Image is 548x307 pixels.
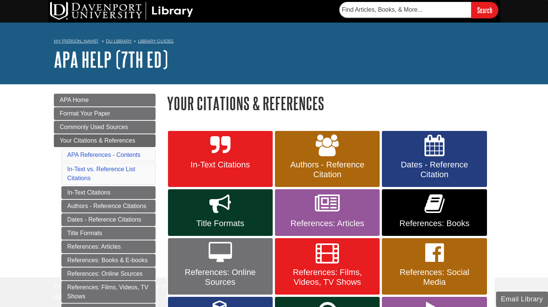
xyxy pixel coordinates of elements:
[54,38,98,44] a: My [PERSON_NAME]
[54,36,495,48] nav: breadcrumb
[61,227,156,240] a: Title Formats
[168,131,273,187] a: In-Text Citations
[54,121,156,134] a: Commonly Used Sources
[281,160,374,179] span: Authors - Reference Citation
[339,2,498,18] form: Searches DU Library's articles, books, and more
[496,292,548,307] button: Email Library
[61,281,156,303] a: References: Films, Videos, TV Shows
[281,267,374,287] span: References: Films, Videos, TV Shows
[275,131,380,187] a: Authors - Reference Citation
[168,189,273,236] a: Title Formats
[54,107,156,120] a: Format Your Paper
[388,160,481,179] span: Dates - Reference Citation
[54,48,168,71] a: APA Help (7th Ed)
[174,219,267,228] span: Title Formats
[388,267,481,287] span: References: Social Media
[281,219,374,228] span: References: Articles
[61,240,156,253] a: References: Articles
[388,219,481,228] span: References: Books
[67,166,136,181] a: In-Text vs. Reference List Citations
[275,189,380,236] a: References: Articles
[61,200,156,213] a: Authors - Reference Citations
[61,267,156,280] a: References: Online Sources
[174,267,267,287] span: References: Online Sources
[50,2,193,20] img: DU Library
[382,189,487,236] a: References: Books
[339,2,471,18] input: Find Articles, Books, & More...
[471,2,498,18] input: Search
[61,254,156,267] a: References: Books & E-books
[174,160,267,170] span: In-Text Citations
[67,152,140,158] a: APA References - Contents
[275,238,380,295] a: References: Films, Videos, TV Shows
[382,238,487,295] a: References: Social Media
[60,124,128,130] span: Commonly Used Sources
[382,131,487,187] a: Dates - Reference Citation
[167,94,495,113] h1: Your Citations & References
[54,94,156,106] a: APA Home
[106,38,132,44] a: DU Library
[54,134,156,147] a: Your Citations & References
[60,137,135,144] span: Your Citations & References
[138,38,174,44] a: Library Guides
[61,213,156,226] a: Dates - Reference Citations
[60,97,89,103] span: APA Home
[60,110,110,117] span: Format Your Paper
[168,238,273,295] a: References: Online Sources
[61,186,156,199] a: In-Text Citations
